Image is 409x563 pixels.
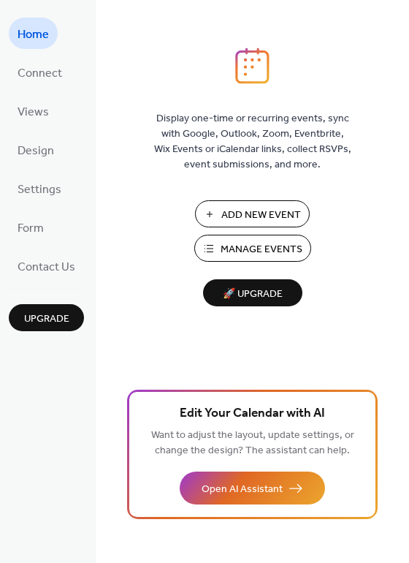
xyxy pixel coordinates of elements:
[24,311,69,327] span: Upgrade
[18,140,54,162] span: Design
[151,426,354,461] span: Want to adjust the layout, update settings, or change the design? The assistant can help.
[18,101,49,124] span: Views
[235,48,269,84] img: logo_icon.svg
[180,404,325,424] span: Edit Your Calendar with AI
[18,23,49,46] span: Home
[212,284,294,304] span: 🚀 Upgrade
[9,304,84,331] button: Upgrade
[9,56,71,88] a: Connect
[194,235,311,262] button: Manage Events
[9,134,63,165] a: Design
[203,279,302,306] button: 🚀 Upgrade
[9,173,70,204] a: Settings
[195,200,310,227] button: Add New Event
[180,472,325,505] button: Open AI Assistant
[18,256,75,279] span: Contact Us
[9,211,53,243] a: Form
[9,95,58,126] a: Views
[202,482,283,497] span: Open AI Assistant
[9,18,58,49] a: Home
[221,208,301,223] span: Add New Event
[9,250,84,281] a: Contact Us
[154,111,351,173] span: Display one-time or recurring events, sync with Google, Outlook, Zoom, Eventbrite, Wix Events or ...
[18,217,44,240] span: Form
[18,178,61,201] span: Settings
[18,62,62,85] span: Connect
[221,242,302,257] span: Manage Events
